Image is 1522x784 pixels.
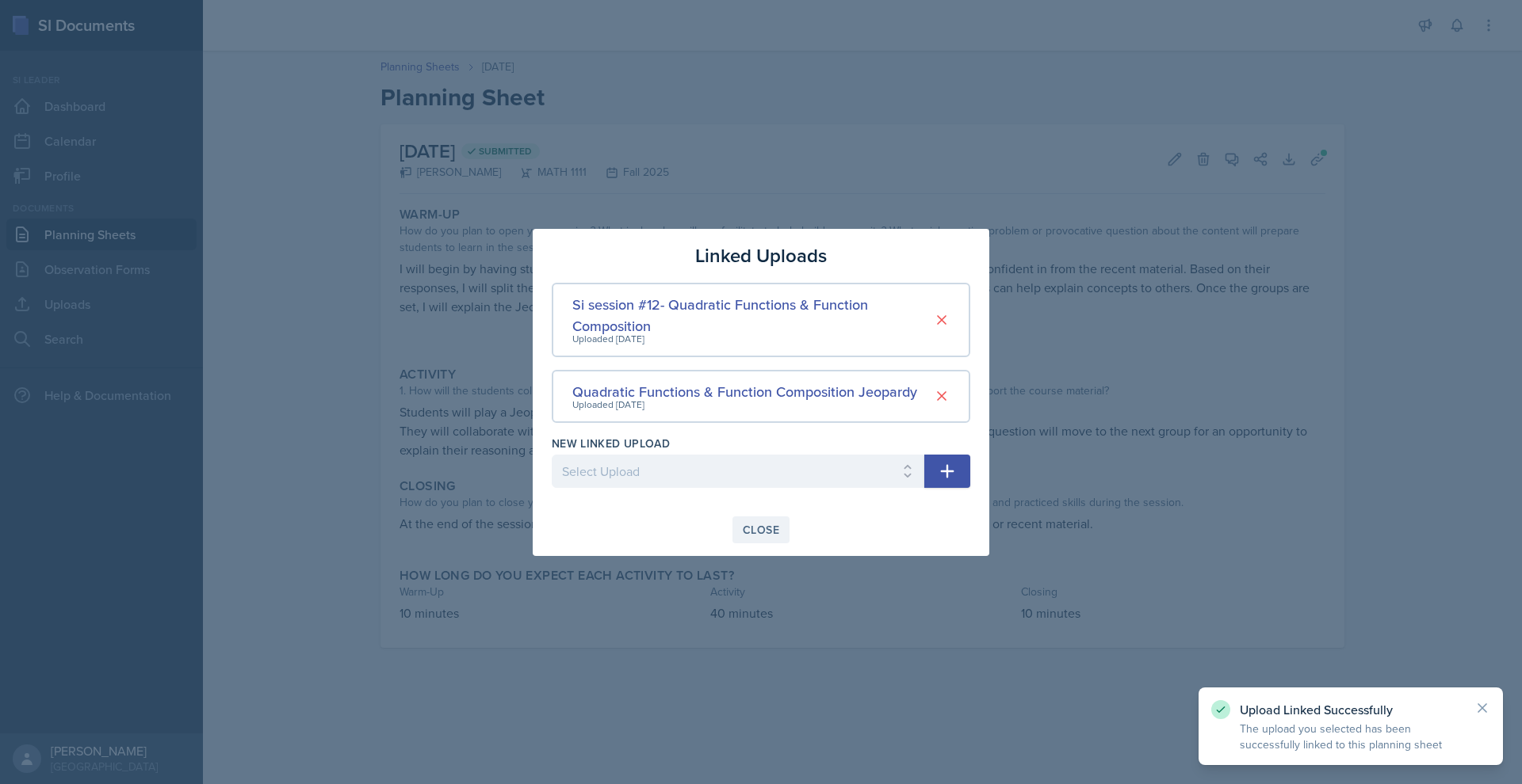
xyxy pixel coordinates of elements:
div: Uploaded [DATE] [572,332,934,346]
div: Uploaded [DATE] [572,398,917,412]
button: Close [732,516,790,543]
label: New Linked Upload [552,436,670,451]
div: Si session #12- Quadratic Functions & Function Composition [572,294,934,337]
p: Upload Linked Successfully [1240,702,1462,717]
div: Close [743,523,779,536]
div: Quadratic Functions & Function Composition Jeopardy [572,381,917,402]
h3: Linked Uploads [695,242,827,270]
p: The upload you selected has been successfully linked to this planning sheet [1240,721,1462,752]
